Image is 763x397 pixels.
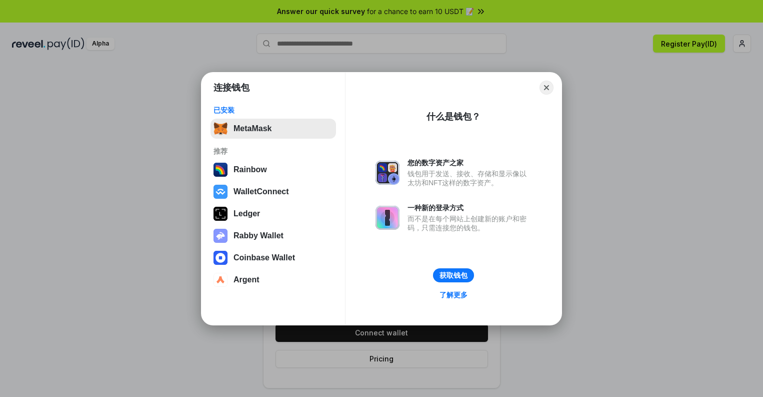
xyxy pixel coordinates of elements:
img: svg+xml,%3Csvg%20xmlns%3D%22http%3A%2F%2Fwww.w3.org%2F2000%2Fsvg%22%20fill%3D%22none%22%20viewBox... [213,229,227,243]
a: 了解更多 [433,288,473,301]
button: Ledger [210,204,336,224]
img: svg+xml,%3Csvg%20width%3D%2228%22%20height%3D%2228%22%20viewBox%3D%220%200%2028%2028%22%20fill%3D... [213,273,227,287]
button: Rainbow [210,160,336,180]
button: 获取钱包 [433,268,474,282]
img: svg+xml,%3Csvg%20xmlns%3D%22http%3A%2F%2Fwww.w3.org%2F2000%2Fsvg%22%20width%3D%2228%22%20height%3... [213,207,227,221]
div: Rainbow [233,165,267,174]
button: Rabby Wallet [210,226,336,246]
img: svg+xml,%3Csvg%20xmlns%3D%22http%3A%2F%2Fwww.w3.org%2F2000%2Fsvg%22%20fill%3D%22none%22%20viewBox... [375,206,399,230]
div: 推荐 [213,147,333,156]
div: 您的数字资产之家 [407,158,531,167]
button: Close [539,81,553,95]
button: Argent [210,270,336,290]
div: Ledger [233,209,260,218]
div: 了解更多 [439,290,467,299]
div: 什么是钱包？ [426,111,480,123]
div: 已安装 [213,106,333,115]
button: Coinbase Wallet [210,248,336,268]
div: MetaMask [233,124,271,133]
div: 钱包用于发送、接收、存储和显示像以太坊和NFT这样的数字资产。 [407,169,531,187]
div: Coinbase Wallet [233,253,295,262]
div: Argent [233,275,259,284]
img: svg+xml,%3Csvg%20width%3D%2228%22%20height%3D%2228%22%20viewBox%3D%220%200%2028%2028%22%20fill%3D... [213,251,227,265]
img: svg+xml,%3Csvg%20xmlns%3D%22http%3A%2F%2Fwww.w3.org%2F2000%2Fsvg%22%20fill%3D%22none%22%20viewBox... [375,161,399,185]
button: MetaMask [210,119,336,139]
img: svg+xml,%3Csvg%20width%3D%22120%22%20height%3D%22120%22%20viewBox%3D%220%200%20120%20120%22%20fil... [213,163,227,177]
div: 获取钱包 [439,271,467,280]
div: 一种新的登录方式 [407,203,531,212]
div: WalletConnect [233,187,289,196]
div: Rabby Wallet [233,231,283,240]
button: WalletConnect [210,182,336,202]
div: 而不是在每个网站上创建新的账户和密码，只需连接您的钱包。 [407,214,531,232]
h1: 连接钱包 [213,82,249,94]
img: svg+xml,%3Csvg%20width%3D%2228%22%20height%3D%2228%22%20viewBox%3D%220%200%2028%2028%22%20fill%3D... [213,185,227,199]
img: svg+xml,%3Csvg%20fill%3D%22none%22%20height%3D%2233%22%20viewBox%3D%220%200%2035%2033%22%20width%... [213,122,227,136]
